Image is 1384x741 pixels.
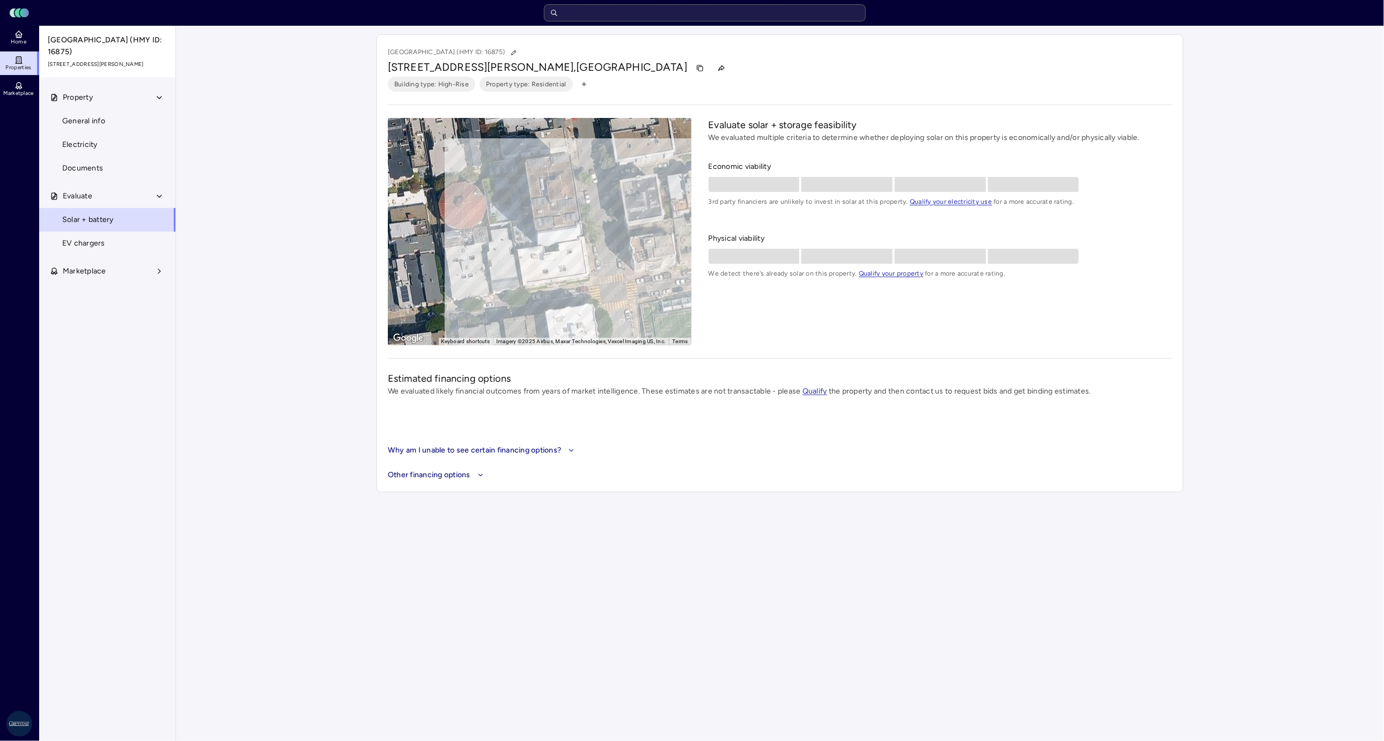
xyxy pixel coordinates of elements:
[3,90,33,97] span: Marketplace
[394,79,469,90] span: Building type: High-Rise
[62,214,114,226] span: Solar + battery
[39,208,176,232] a: Solar + battery
[62,238,105,249] span: EV chargers
[11,39,26,45] span: Home
[391,331,426,345] img: Google
[388,61,577,73] span: [STREET_ADDRESS][PERSON_NAME],
[62,139,98,151] span: Electricity
[486,79,566,90] span: Property type: Residential
[63,265,106,277] span: Marketplace
[577,61,688,73] span: [GEOGRAPHIC_DATA]
[388,444,577,456] button: Why am I unable to see certain financing options?
[672,338,688,344] a: Terms (opens in new tab)
[63,92,93,103] span: Property
[709,118,1172,132] h2: Evaluate solar + storage feasibility
[39,157,176,180] a: Documents
[709,233,1172,244] span: Physical viability
[709,196,1172,207] span: 3rd party financiers are unlikely to invest in solar at this property. for a more accurate rating.
[48,34,168,58] span: [GEOGRAPHIC_DATA] (HMY ID: 16875)
[6,711,32,737] img: Greystar AS
[39,133,176,157] a: Electricity
[39,86,176,109] button: Property
[388,77,475,92] button: Building type: High-Rise
[709,268,1172,279] span: We detect there's already solar on this property. for a more accurate rating.
[803,387,827,396] a: Qualify
[910,198,992,205] a: Qualify your electricity use
[496,338,666,344] span: Imagery ©2025 Airbus, Maxar Technologies, Vexcel Imaging US, Inc.
[709,161,1172,173] span: Economic viability
[388,469,1172,481] button: Other financing options
[48,60,168,69] span: [STREET_ADDRESS][PERSON_NAME]
[859,270,923,277] a: Qualify your property
[480,77,573,92] button: Property type: Residential
[39,109,176,133] a: General info
[441,338,490,345] button: Keyboard shortcuts
[39,184,176,208] button: Evaluate
[62,162,103,174] span: Documents
[388,372,1172,386] h2: Estimated financing options
[62,115,105,127] span: General info
[6,64,32,71] span: Properties
[388,386,1172,397] p: We evaluated likely financial outcomes from years of market intelligence. These estimates are not...
[709,132,1172,144] p: We evaluated multiple criteria to determine whether deploying solar on this property is economica...
[388,46,521,60] p: [GEOGRAPHIC_DATA] (HMY ID: 16875)
[39,232,176,255] a: EV chargers
[391,331,426,345] a: Open this area in Google Maps (opens a new window)
[39,260,176,283] button: Marketplace
[63,190,92,202] span: Evaluate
